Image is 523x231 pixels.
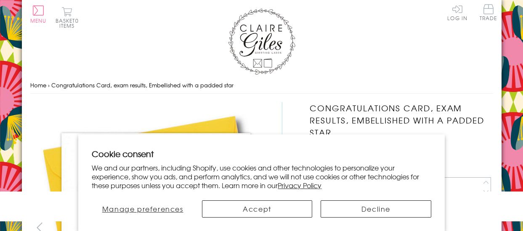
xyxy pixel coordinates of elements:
img: Claire Giles Greetings Cards [228,8,295,75]
span: Manage preferences [102,204,183,214]
a: Home [30,81,46,89]
button: Accept [202,200,312,218]
span: Congratulations Card, exam results, Embellished with a padded star [51,81,234,89]
h2: Cookie consent [92,148,431,160]
span: 0 items [59,17,79,29]
nav: breadcrumbs [30,77,493,94]
span: Trade [480,4,497,21]
p: We and our partners, including Shopify, use cookies and other technologies to personalize your ex... [92,163,431,189]
button: Menu [30,5,47,23]
span: › [48,81,50,89]
h1: Congratulations Card, exam results, Embellished with a padded star [310,102,493,138]
a: Privacy Policy [278,180,321,190]
a: Trade [480,4,497,22]
button: Manage preferences [92,200,193,218]
span: Menu [30,17,47,24]
a: Log In [447,4,467,21]
button: Basket0 items [56,7,79,28]
button: Decline [321,200,431,218]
